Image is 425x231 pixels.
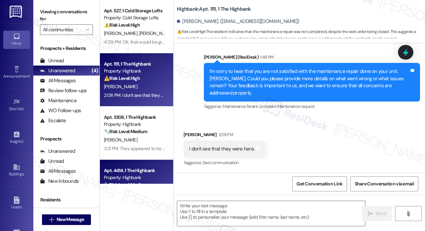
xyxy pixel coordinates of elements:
span: • [30,73,31,78]
div: Unread [40,158,64,165]
div: I'm sorry to hear that you are not satisfied with the maintenance repair done on your unit, [PERS... [210,68,410,97]
i:  [368,211,373,216]
div: Prospects [33,135,100,142]
strong: ⚠️ Risk Level: High [177,29,206,34]
label: Viewing conversations for [40,7,93,24]
div: Escalate [40,117,66,124]
div: Apt. 3306, 1 The Highbank [104,114,166,121]
div: WO Follow-ups [40,107,81,114]
button: Get Conversation Link [292,176,347,191]
div: Apt. 1111, 1 The Highbank [104,61,166,68]
span: Send [376,210,386,217]
span: • [23,138,24,143]
strong: 🔧 Risk Level: Medium [104,128,147,134]
div: [PERSON_NAME]. ([EMAIL_ADDRESS][DOMAIN_NAME]) [177,18,299,25]
i:  [406,211,411,216]
span: [PERSON_NAME] [104,137,137,143]
div: 2:08 PM: I don't see that they were here. [104,92,181,98]
a: Buildings [3,161,30,179]
div: [PERSON_NAME] (ResiDesk) [204,54,420,63]
span: Maintenance request [277,104,315,109]
span: Tenant complaint , [246,104,277,109]
button: Share Conversation via email [350,176,418,191]
div: Tagged as: [204,102,420,111]
span: Get Conversation Link [296,180,342,187]
span: • [24,106,25,110]
div: 4:09 PM: OK, that would be great. Thank you. [104,39,191,45]
span: [PERSON_NAME] [104,30,139,36]
div: (4) [90,66,100,76]
span: Maintenance , [223,104,246,109]
div: 1:48 PM [258,54,273,61]
strong: ⚠️ Risk Level: High [104,22,140,28]
span: [PERSON_NAME] [139,30,175,36]
div: All Messages [40,77,76,84]
span: Share Conversation via email [355,180,414,187]
div: Maintenance [40,97,77,104]
div: Unanswered [40,67,75,74]
button: New Message [42,214,91,225]
div: Review follow-ups [40,87,87,94]
button: Send [362,206,392,221]
i:  [49,217,54,222]
div: Apt. 527, 1 Cold Storage Lofts [104,7,166,14]
strong: ⚠️ Risk Level: High [104,75,140,81]
span: : The resident indicates that the maintenance repair was not completed, despite the work order be... [177,28,425,43]
span: Bad communication [203,160,239,165]
input: All communities [43,24,82,35]
a: Insights • [3,129,30,147]
i:  [86,27,89,32]
div: Prospects + Residents [33,45,100,52]
a: Site Visit • [3,96,30,114]
div: Property: Highbank [104,174,166,181]
div: New Inbounds [40,178,79,185]
div: Property: Highbank [104,121,166,128]
div: Property: Highbank [104,68,166,75]
div: Residents [33,196,100,203]
div: Unanswered [40,148,75,155]
div: Apt. 4414, 1 The Highbank [104,167,166,174]
span: [PERSON_NAME] [104,84,137,90]
strong: 🔧 Risk Level: Medium [104,182,147,188]
span: New Message [57,216,84,223]
div: 2:08 PM [217,131,233,138]
div: All Messages [40,168,76,175]
div: [PERSON_NAME] [184,131,265,140]
img: ResiDesk Logo [10,6,23,18]
div: Property: Cold Storage Lofts [104,14,166,21]
a: Leads [3,194,30,212]
a: Inbox [3,31,30,49]
div: Tagged as: [184,158,265,167]
div: I don't see that they were here. [189,145,254,152]
div: Unread [40,57,64,64]
b: Highbank: Apt. 1111, 1 The Highbank [177,6,251,13]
